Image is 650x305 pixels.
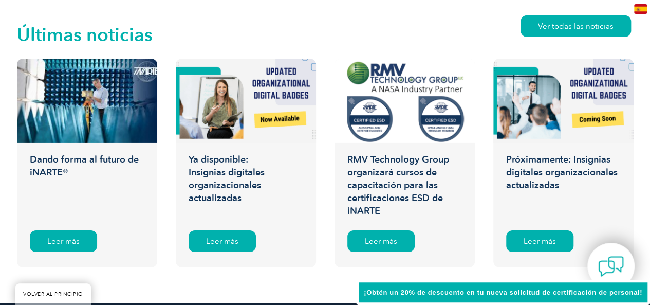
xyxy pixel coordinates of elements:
[30,154,139,178] font: Dando forma al futuro de iNARTE®
[17,24,153,46] font: Últimas noticias
[634,4,647,14] img: es
[189,167,265,204] font: Insignias digitales organizacionales actualizadas
[47,237,80,246] font: Leer más
[364,289,642,296] font: ¡Obtén un 20% de descuento en tu nueva solicitud de certificación de personal!
[189,154,248,165] font: Ya disponible:
[23,291,83,297] font: VOLVER AL PRINCIPIO
[521,15,631,37] a: Ver todas las noticias
[598,254,624,279] img: contact-chat.png
[347,154,449,217] font: RMV Technology Group organizará cursos de capacitación para las certificaciones ESD de iNARTE
[17,59,157,267] a: Dando forma al futuro de iNARTE® Leer más
[524,237,556,246] font: Leer más
[176,59,316,267] a: Ya disponible:Insignias digitales organizacionales actualizadas Leer más
[493,59,634,267] a: Próximamente: Insignias digitales organizacionales actualizadas Leer más
[15,283,91,305] a: VOLVER AL PRINCIPIO
[365,237,397,246] font: Leer más
[538,22,614,31] font: Ver todas las noticias
[206,237,238,246] font: Leer más
[335,59,475,267] a: RMV Technology Group organizará cursos de capacitación para las certificaciones ESD de iNARTE Lee...
[506,154,618,191] font: Próximamente: Insignias digitales organizacionales actualizadas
